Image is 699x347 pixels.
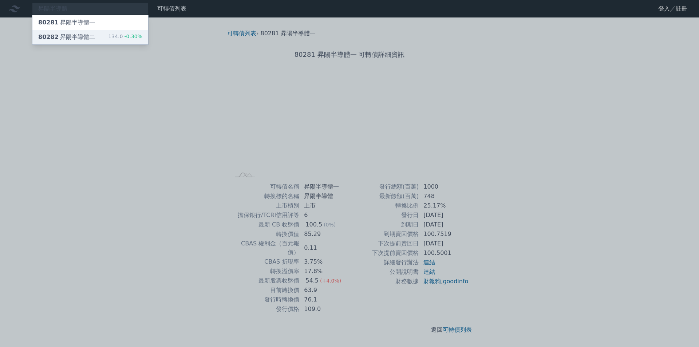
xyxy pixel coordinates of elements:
a: 80281昇陽半導體一 [32,15,148,30]
span: 80281 [38,19,59,26]
span: 80282 [38,33,59,40]
a: 80282昇陽半導體二 134.0-0.30% [32,30,148,44]
iframe: Chat Widget [663,312,699,347]
div: 134.0 [108,33,142,42]
span: -0.30% [123,33,142,39]
div: 昇陽半導體二 [38,33,95,42]
div: 聊天小工具 [663,312,699,347]
div: 昇陽半導體一 [38,18,95,27]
